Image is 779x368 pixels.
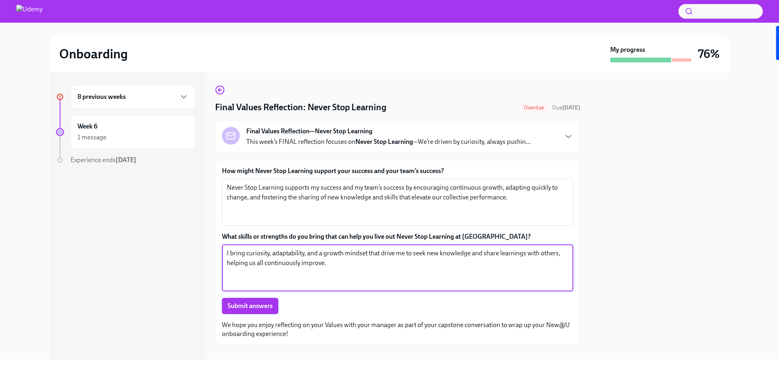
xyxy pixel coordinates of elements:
span: Overdue [519,105,549,111]
h3: 76% [698,47,720,61]
strong: Final Values Reflection—Never Stop Learning [246,127,372,136]
a: Week 61 message [56,115,196,149]
p: This week’s FINAL reflection focuses on —We’re driven by curiosity, always pushin... [246,137,531,146]
img: Udemy [16,5,43,18]
strong: My progress [610,45,645,54]
label: How might Never Stop Learning support your success and your team’s success? [222,167,573,175]
textarea: I bring curiosity, adaptability, and a growth mindset that drive me to seek new knowledge and sha... [227,248,568,287]
h4: Final Values Reflection: Never Stop Learning [215,101,386,113]
span: Experience ends [71,156,136,164]
span: Submit answers [228,302,273,310]
p: We hope you enjoy reflecting on your Values with your manager as part of your capstone conversati... [222,321,573,338]
div: 1 message [77,133,106,142]
h6: 8 previous weeks [77,92,126,101]
strong: [DATE] [116,156,136,164]
textarea: Never Stop Learning supports my success and my team’s success by encouraging continuous growth, a... [227,183,568,222]
h6: Week 6 [77,122,97,131]
strong: [DATE] [562,104,580,111]
span: Due [552,104,580,111]
div: 8 previous weeks [71,85,196,109]
h2: Onboarding [59,46,128,62]
strong: Never Stop Learning [355,138,413,145]
label: What skills or strengths do you bring that can help you live out Never Stop Learning at [GEOGRAPH... [222,232,573,241]
button: Submit answers [222,298,278,314]
span: September 1st, 2025 13:00 [552,104,580,111]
